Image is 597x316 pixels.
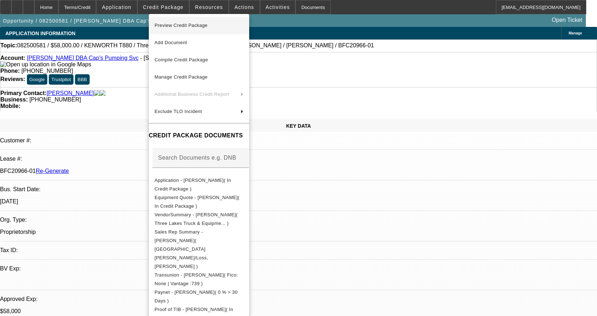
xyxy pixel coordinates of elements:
button: Transunion - Mahoney, Bradley( Fico: None | Vantage :739 ) [149,271,249,288]
span: Application - [PERSON_NAME]( In Credit Package ) [155,178,231,192]
span: Equipment Quote - [PERSON_NAME]( In Credit Package ) [155,195,240,209]
span: Compile Credit Package [155,57,208,62]
span: Transunion - [PERSON_NAME]( Fico: None | Vantage :739 ) [155,272,238,286]
button: VendorSummary - Bradley Mahoney( Three Lakes Truck & Equipme... ) [149,211,249,228]
span: Manage Credit Package [155,74,208,80]
span: Preview Credit Package [155,23,208,28]
span: VendorSummary - [PERSON_NAME]( Three Lakes Truck & Equipme... ) [155,212,238,226]
button: Paynet - Bradley Mahoney( 0 % > 30 Days ) [149,288,249,305]
button: Application - Bradley Mahoney( In Credit Package ) [149,176,249,193]
button: Equipment Quote - Bradley Mahoney( In Credit Package ) [149,193,249,211]
h4: CREDIT PACKAGE DOCUMENTS [149,131,249,140]
mat-label: Search Documents e.g. DNB [158,155,236,161]
span: Paynet - [PERSON_NAME]( 0 % > 30 Days ) [155,289,238,303]
span: Add Document [155,40,187,45]
span: Exclude TLO Incident [155,109,202,114]
button: Sales Rep Summary - Bradley Mahoney( Haraden, Amanda/Loss, Luke ) [149,228,249,271]
span: Sales Rep Summary - [PERSON_NAME]( [GEOGRAPHIC_DATA][PERSON_NAME]/Loss, [PERSON_NAME] ) [155,229,208,269]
